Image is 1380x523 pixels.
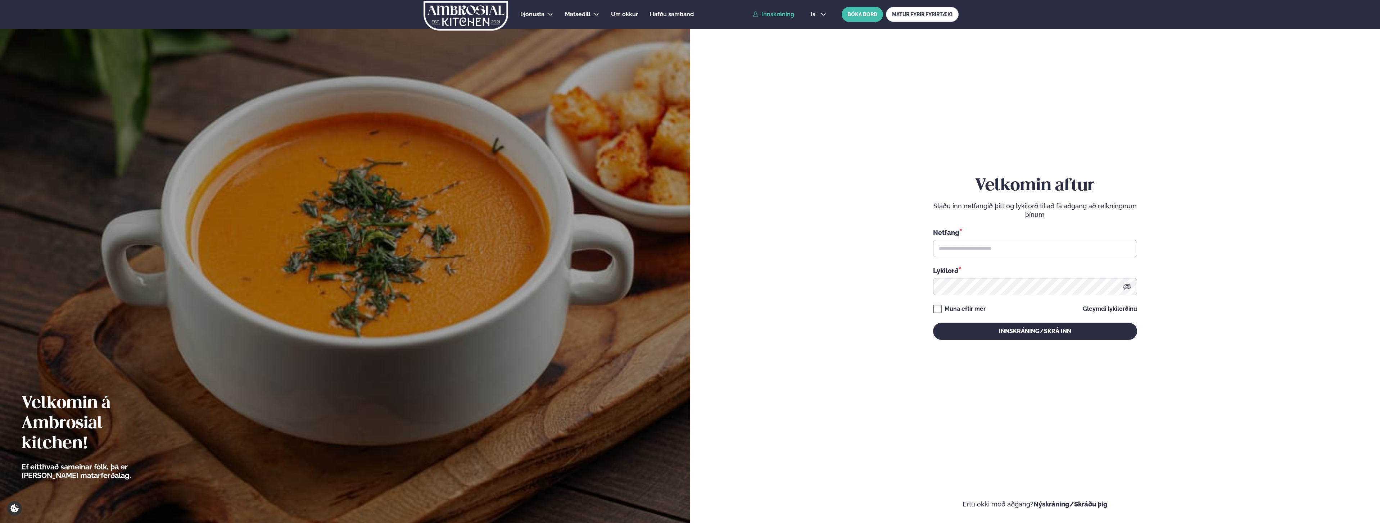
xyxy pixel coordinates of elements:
[520,11,544,18] span: Þjónusta
[22,463,171,480] p: Ef eitthvað sameinar fólk, þá er [PERSON_NAME] matarferðalag.
[805,12,832,17] button: is
[565,10,591,19] a: Matseðill
[423,1,509,31] img: logo
[842,7,883,22] button: BÓKA BORÐ
[933,228,1137,237] div: Netfang
[520,10,544,19] a: Þjónusta
[753,11,794,18] a: Innskráning
[611,11,638,18] span: Um okkur
[933,202,1137,219] p: Sláðu inn netfangið þitt og lykilorð til að fá aðgang að reikningnum þínum
[933,176,1137,196] h2: Velkomin aftur
[933,266,1137,275] div: Lykilorð
[933,323,1137,340] button: Innskráning/Skrá inn
[7,501,22,516] a: Cookie settings
[1083,306,1137,312] a: Gleymdi lykilorðinu
[650,10,694,19] a: Hafðu samband
[811,12,818,17] span: is
[565,11,591,18] span: Matseðill
[1033,500,1108,508] a: Nýskráning/Skráðu þig
[22,394,171,454] h2: Velkomin á Ambrosial kitchen!
[886,7,959,22] a: MATUR FYRIR FYRIRTÆKI
[712,500,1359,509] p: Ertu ekki með aðgang?
[650,11,694,18] span: Hafðu samband
[611,10,638,19] a: Um okkur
